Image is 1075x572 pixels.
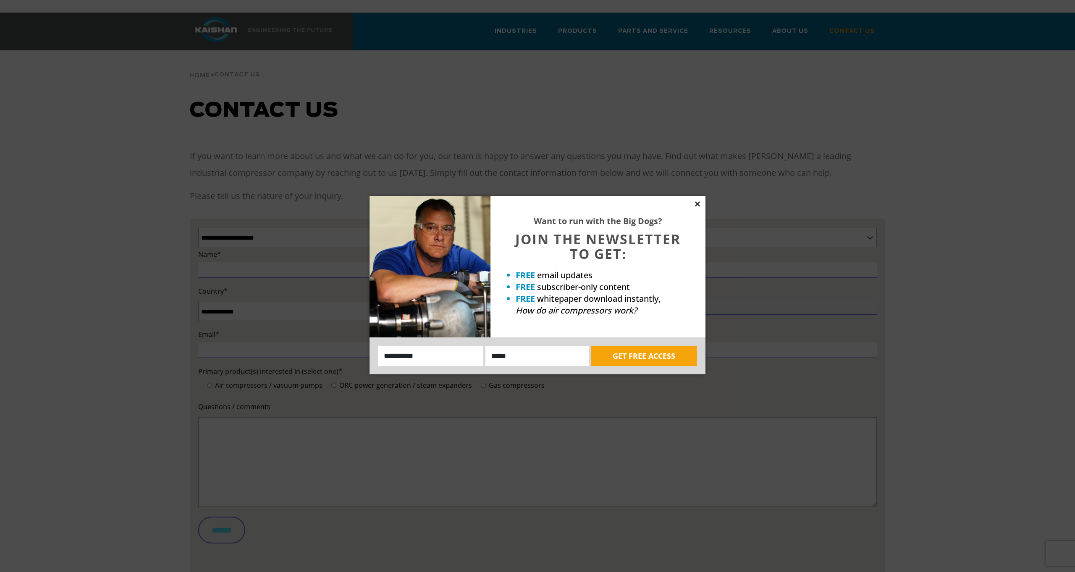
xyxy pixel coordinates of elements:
[537,269,593,281] span: email updates
[378,346,483,366] input: Name:
[516,305,637,316] em: How do air compressors work?
[485,346,589,366] input: Email
[515,230,681,263] span: JOIN THE NEWSLETTER TO GET:
[537,293,661,304] span: whitepaper download instantly,
[534,215,662,227] strong: Want to run with the Big Dogs?
[537,281,630,293] span: subscriber-only content
[516,281,535,293] strong: FREE
[516,269,535,281] strong: FREE
[591,346,697,366] button: GET FREE ACCESS
[516,293,535,304] strong: FREE
[694,200,701,208] button: Close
